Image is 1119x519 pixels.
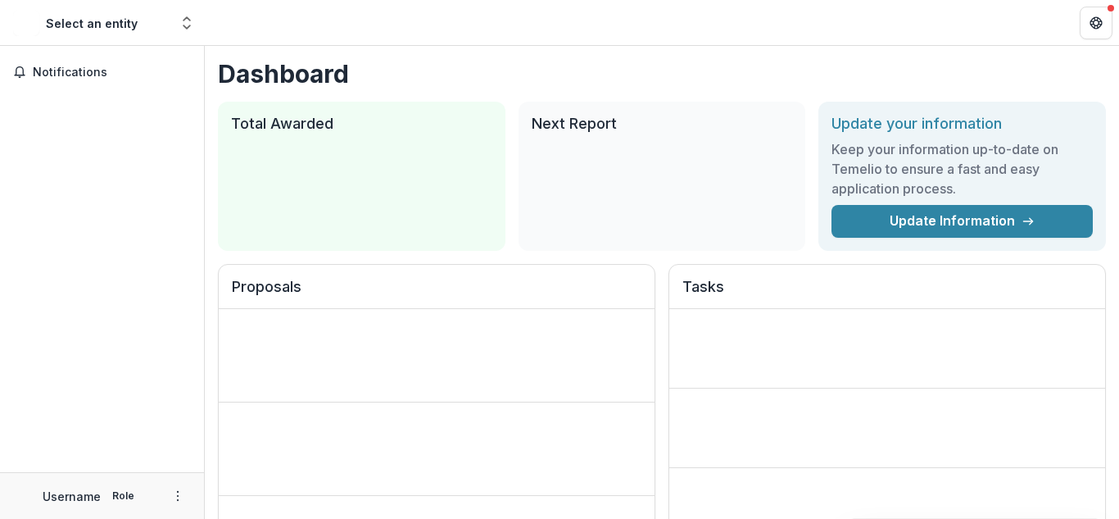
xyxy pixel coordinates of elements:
[43,488,101,505] p: Username
[232,278,641,309] h2: Proposals
[831,205,1093,238] a: Update Information
[682,278,1092,309] h2: Tasks
[175,7,198,39] button: Open entity switcher
[33,66,191,80] span: Notifications
[218,59,1106,89] h1: Dashboard
[168,486,188,506] button: More
[46,15,138,32] div: Select an entity
[231,115,492,133] h2: Total Awarded
[532,115,793,133] h2: Next Report
[107,489,139,503] p: Role
[7,59,197,85] button: Notifications
[831,115,1093,133] h2: Update your information
[1080,7,1112,39] button: Get Help
[831,139,1093,198] h3: Keep your information up-to-date on Temelio to ensure a fast and easy application process.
